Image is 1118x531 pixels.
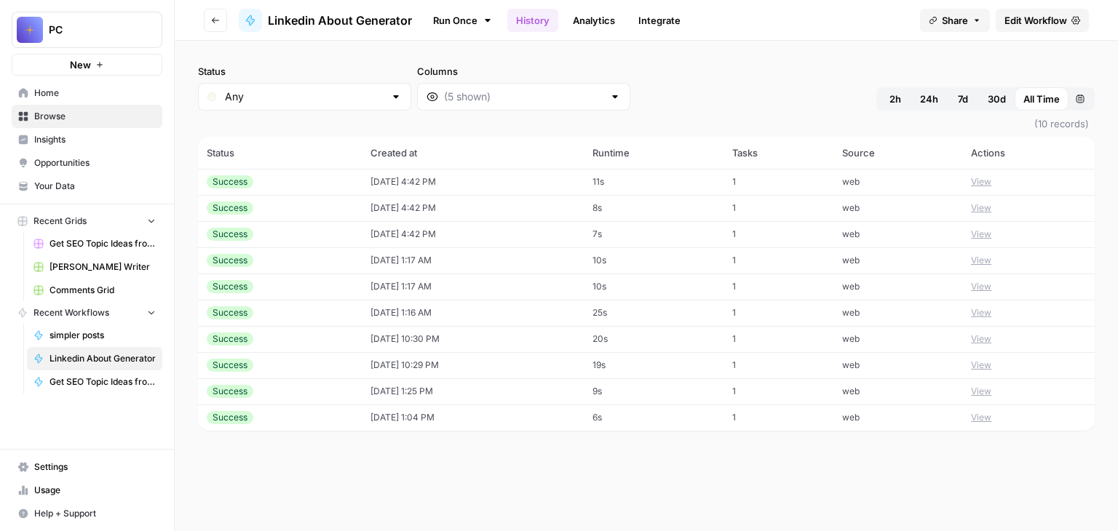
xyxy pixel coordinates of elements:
[207,411,253,424] div: Success
[12,12,162,48] button: Workspace: PC
[207,306,253,319] div: Success
[12,175,162,198] a: Your Data
[12,54,162,76] button: New
[584,137,723,169] th: Runtime
[27,324,162,347] a: simpler posts
[12,128,162,151] a: Insights
[507,9,558,32] a: History
[12,302,162,324] button: Recent Workflows
[564,9,624,32] a: Analytics
[1023,92,1060,106] span: All Time
[49,375,156,388] span: Get SEO Topic Ideas from Competitors
[12,105,162,128] a: Browse
[723,404,833,431] td: 1
[27,232,162,255] a: Get SEO Topic Ideas from Competitors
[889,92,901,106] span: 2h
[207,332,253,346] div: Success
[584,274,723,300] td: 10s
[34,180,156,193] span: Your Data
[27,347,162,370] a: Linkedin About Generator
[971,332,991,346] button: View
[584,326,723,352] td: 20s
[833,352,962,378] td: web
[833,300,962,326] td: web
[417,64,630,79] label: Columns
[971,175,991,188] button: View
[70,57,91,72] span: New
[962,137,1095,169] th: Actions
[34,460,156,474] span: Settings
[362,352,584,378] td: [DATE] 10:29 PM
[723,300,833,326] td: 1
[833,169,962,195] td: web
[723,326,833,352] td: 1
[207,385,253,398] div: Success
[1004,13,1067,28] span: Edit Workflow
[979,87,1015,111] button: 30d
[49,329,156,342] span: simpler posts
[49,237,156,250] span: Get SEO Topic Ideas from Competitors
[971,254,991,267] button: View
[833,247,962,274] td: web
[971,385,991,398] button: View
[34,133,156,146] span: Insights
[12,151,162,175] a: Opportunities
[723,195,833,221] td: 1
[584,169,723,195] td: 11s
[833,195,962,221] td: web
[971,228,991,241] button: View
[362,274,584,300] td: [DATE] 1:17 AM
[723,221,833,247] td: 1
[34,507,156,520] span: Help + Support
[723,137,833,169] th: Tasks
[958,92,968,106] span: 7d
[424,8,501,33] a: Run Once
[207,280,253,293] div: Success
[362,169,584,195] td: [DATE] 4:42 PM
[833,404,962,431] td: web
[911,87,947,111] button: 24h
[723,274,833,300] td: 1
[12,81,162,105] a: Home
[33,215,87,228] span: Recent Grids
[198,64,411,79] label: Status
[198,137,362,169] th: Status
[584,195,723,221] td: 8s
[947,87,979,111] button: 7d
[723,169,833,195] td: 1
[49,284,156,297] span: Comments Grid
[207,228,253,241] div: Success
[584,221,723,247] td: 7s
[833,274,962,300] td: web
[362,404,584,431] td: [DATE] 1:04 PM
[27,370,162,394] a: Get SEO Topic Ideas from Competitors
[362,247,584,274] td: [DATE] 1:17 AM
[630,9,689,32] a: Integrate
[239,9,412,32] a: Linkedin About Generator
[33,306,109,319] span: Recent Workflows
[34,484,156,497] span: Usage
[362,300,584,326] td: [DATE] 1:16 AM
[833,378,962,404] td: web
[444,89,603,104] input: (5 shown)
[584,404,723,431] td: 6s
[920,9,990,32] button: Share
[971,359,991,372] button: View
[584,300,723,326] td: 25s
[49,23,137,37] span: PC
[362,221,584,247] td: [DATE] 4:42 PM
[971,201,991,215] button: View
[362,378,584,404] td: [DATE] 1:25 PM
[12,210,162,232] button: Recent Grids
[34,156,156,169] span: Opportunities
[207,359,253,372] div: Success
[198,111,1095,137] span: (10 records)
[723,352,833,378] td: 1
[988,92,1006,106] span: 30d
[34,87,156,100] span: Home
[12,479,162,502] a: Usage
[207,201,253,215] div: Success
[12,455,162,479] a: Settings
[920,92,938,106] span: 24h
[942,13,968,28] span: Share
